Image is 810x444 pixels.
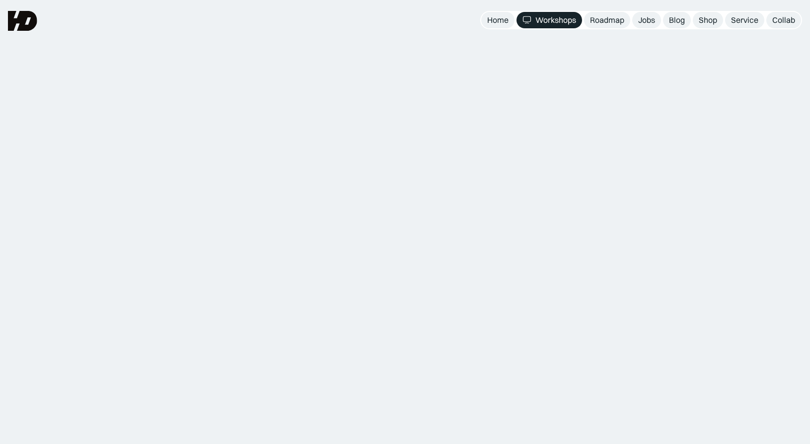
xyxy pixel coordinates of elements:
[772,15,795,25] div: Collab
[584,12,630,28] a: Roadmap
[725,12,764,28] a: Service
[663,12,691,28] a: Blog
[638,15,655,25] div: Jobs
[487,15,509,25] div: Home
[535,15,576,25] div: Workshops
[766,12,801,28] a: Collab
[669,15,685,25] div: Blog
[693,12,723,28] a: Shop
[699,15,717,25] div: Shop
[590,15,624,25] div: Roadmap
[731,15,758,25] div: Service
[516,12,582,28] a: Workshops
[632,12,661,28] a: Jobs
[481,12,515,28] a: Home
